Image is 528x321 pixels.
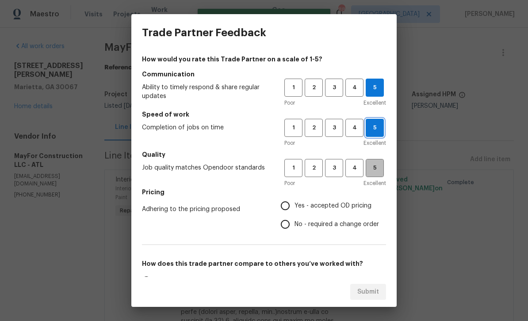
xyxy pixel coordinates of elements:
[366,83,383,93] span: 5
[285,163,302,173] span: 1
[325,79,343,97] button: 3
[295,201,371,211] span: Yes - accepted OD pricing
[284,159,302,177] button: 1
[305,79,323,97] button: 2
[305,119,323,137] button: 2
[325,119,343,137] button: 3
[284,139,295,147] span: Poor
[281,196,386,234] div: Pricing
[306,83,322,93] span: 2
[284,179,295,188] span: Poor
[306,163,322,173] span: 2
[142,259,386,268] h5: How does this trade partner compare to others you’ve worked with?
[285,83,302,93] span: 1
[366,119,384,137] button: 5
[363,139,386,147] span: Excellent
[345,119,363,137] button: 4
[325,159,343,177] button: 3
[284,79,302,97] button: 1
[142,123,270,132] span: Completion of jobs on time
[284,98,295,107] span: Poor
[142,205,267,214] span: Adhering to the pricing proposed
[346,83,363,93] span: 4
[326,123,342,133] span: 3
[346,163,363,173] span: 4
[367,163,383,173] span: 5
[156,276,250,286] span: This is my favorite trade partner
[142,110,386,119] h5: Speed of work
[142,150,386,159] h5: Quality
[142,163,270,172] span: Job quality matches Opendoor standards
[305,159,323,177] button: 2
[285,123,302,133] span: 1
[366,79,384,97] button: 5
[306,123,322,133] span: 2
[142,83,270,101] span: Ability to timely respond & share regular updates
[142,26,266,39] h3: Trade Partner Feedback
[142,70,386,79] h5: Communication
[346,123,363,133] span: 4
[345,79,363,97] button: 4
[363,98,386,107] span: Excellent
[366,123,383,133] span: 5
[345,159,363,177] button: 4
[326,163,342,173] span: 3
[363,179,386,188] span: Excellent
[142,55,386,64] h4: How would you rate this Trade Partner on a scale of 1-5?
[366,159,384,177] button: 5
[142,188,386,196] h5: Pricing
[284,119,302,137] button: 1
[295,220,379,229] span: No - required a change order
[326,83,342,93] span: 3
